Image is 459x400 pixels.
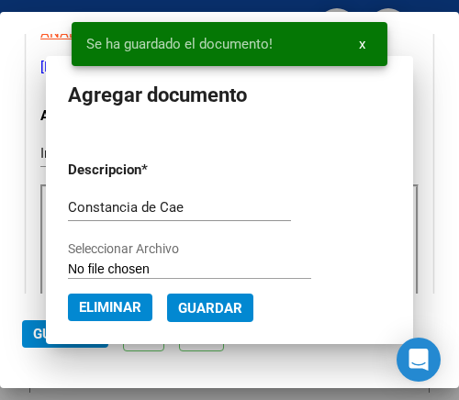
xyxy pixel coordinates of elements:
span: Integración [40,145,109,161]
button: Guardar [167,294,253,322]
p: [PERSON_NAME] [40,57,419,78]
p: Descripcion [68,160,207,181]
span: Eliminar [79,299,141,316]
span: ANALISIS PRESTADOR [40,25,180,41]
button: Eliminar [68,294,152,321]
div: Open Intercom Messenger [397,338,441,382]
h2: Agregar documento [68,78,391,113]
p: Area destinado * [40,106,179,127]
span: Guardar [33,326,97,342]
button: Guardar [22,320,108,348]
span: Se ha guardado el documento! [86,35,273,53]
span: Guardar [178,300,242,317]
span: Seleccionar Archivo [68,241,179,256]
span: x [359,36,365,52]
